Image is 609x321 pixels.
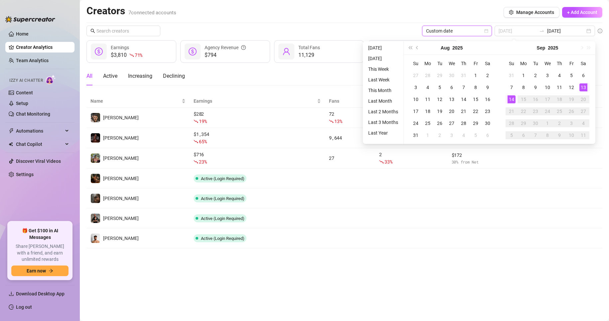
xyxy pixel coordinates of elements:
[518,81,530,93] td: 2025-09-08
[541,81,553,93] td: 2025-09-10
[49,268,53,273] span: arrow-right
[11,228,69,241] span: 🎁 Get $100 in AI Messages
[567,83,575,91] div: 12
[194,119,198,124] span: fall
[530,93,541,105] td: 2025-09-16
[91,154,100,163] img: ANDREA
[567,119,575,127] div: 3
[90,29,95,33] span: search
[129,53,134,57] span: fall
[194,139,198,144] span: fall
[9,77,43,84] span: Izzy AI Chatter
[506,93,518,105] td: 2025-09-14
[484,71,492,79] div: 2
[460,71,468,79] div: 31
[412,119,420,127] div: 24
[436,107,444,115] div: 19
[103,236,139,241] span: [PERSON_NAME]
[567,131,575,139] div: 10
[412,83,420,91] div: 3
[553,69,565,81] td: 2025-09-04
[434,117,446,129] td: 2025-08-26
[541,117,553,129] td: 2025-10-01
[9,128,14,134] span: thunderbolt
[484,29,488,33] span: calendar
[470,57,482,69] th: Fr
[412,107,420,115] div: 17
[96,27,151,35] input: Search creators
[448,119,456,127] div: 27
[103,176,139,181] span: [PERSON_NAME]
[366,65,401,73] li: This Week
[199,159,207,165] span: 23 %
[530,117,541,129] td: 2025-09-30
[446,129,458,141] td: 2025-09-03
[103,196,139,201] span: [PERSON_NAME]
[539,28,544,34] span: to
[412,131,420,139] div: 31
[194,97,316,105] span: Earnings
[90,97,180,105] span: Name
[520,83,528,91] div: 8
[16,126,63,136] span: Automations
[426,26,488,36] span: Custom date
[422,81,434,93] td: 2025-08-04
[472,107,480,115] div: 22
[194,110,321,125] div: $ 282
[508,95,516,103] div: 14
[16,291,65,296] span: Download Desktop App
[567,107,575,115] div: 26
[506,117,518,129] td: 2025-09-28
[194,160,198,164] span: fall
[448,95,456,103] div: 13
[406,41,414,54] button: Last year (Control + left)
[460,119,468,127] div: 28
[86,72,92,80] div: All
[555,71,563,79] div: 4
[412,95,420,103] div: 10
[553,105,565,117] td: 2025-09-25
[86,95,190,108] th: Name
[16,58,49,63] a: Team Analytics
[579,131,587,139] div: 11
[541,129,553,141] td: 2025-10-08
[506,105,518,117] td: 2025-09-21
[577,57,589,69] th: Sa
[543,83,551,91] div: 10
[518,93,530,105] td: 2025-09-15
[201,176,244,181] span: Active (Login Required)
[366,129,401,137] li: Last Year
[579,107,587,115] div: 27
[520,71,528,79] div: 1
[577,93,589,105] td: 2025-09-20
[470,129,482,141] td: 2025-09-05
[472,131,480,139] div: 5
[446,93,458,105] td: 2025-08-13
[555,119,563,127] div: 2
[553,93,565,105] td: 2025-09-18
[482,69,494,81] td: 2025-08-02
[9,291,14,296] span: download
[520,131,528,139] div: 6
[506,129,518,141] td: 2025-10-05
[434,129,446,141] td: 2025-09-02
[458,105,470,117] td: 2025-08-21
[518,129,530,141] td: 2025-10-06
[565,117,577,129] td: 2025-10-03
[128,72,152,80] div: Increasing
[508,119,516,127] div: 28
[484,131,492,139] div: 6
[379,160,384,164] span: fall
[199,138,207,145] span: 65 %
[414,41,421,54] button: Previous month (PageUp)
[577,105,589,117] td: 2025-09-27
[460,95,468,103] div: 14
[499,27,536,35] input: Start date
[530,57,541,69] th: Tu
[470,105,482,117] td: 2025-08-22
[384,159,392,165] span: 33 %
[86,5,176,17] h2: Creators
[484,95,492,103] div: 16
[541,69,553,81] td: 2025-09-03
[520,119,528,127] div: 29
